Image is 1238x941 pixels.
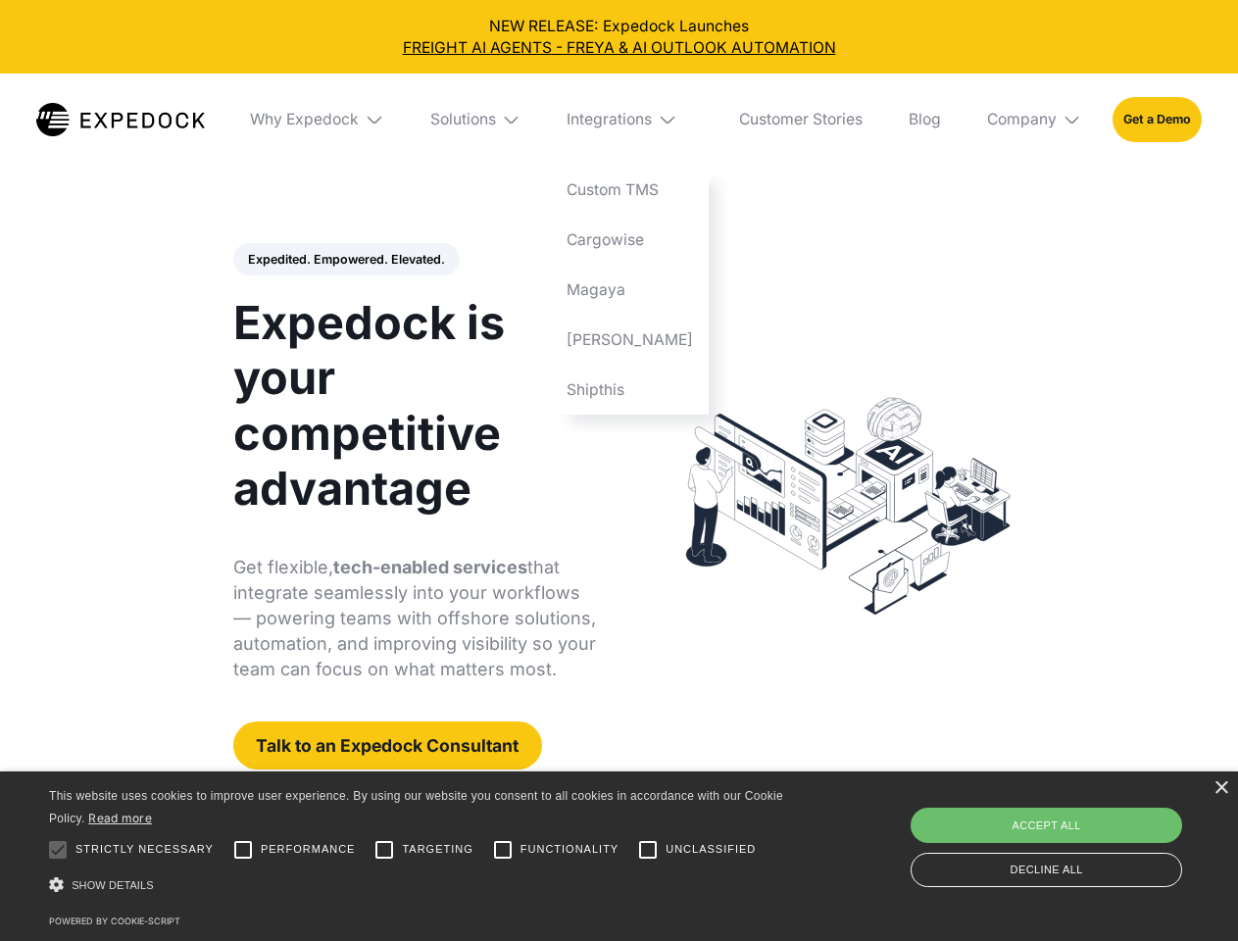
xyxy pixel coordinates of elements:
[893,74,956,166] a: Blog
[912,729,1238,941] iframe: Chat Widget
[75,841,214,858] span: Strictly necessary
[49,916,180,926] a: Powered by cookie-script
[233,721,542,769] a: Talk to an Expedock Consultant
[261,841,356,858] span: Performance
[723,74,877,166] a: Customer Stories
[552,166,709,216] a: Custom TMS
[1113,97,1202,141] a: Get a Demo
[250,110,359,129] div: Why Expedock
[88,811,152,825] a: Read more
[333,557,527,577] strong: tech-enabled services
[552,166,709,415] nav: Integrations
[49,872,790,899] div: Show details
[72,879,154,891] span: Show details
[552,265,709,315] a: Magaya
[552,216,709,266] a: Cargowise
[16,37,1223,59] a: FREIGHT AI AGENTS - FREYA & AI OUTLOOK AUTOMATION
[987,110,1057,129] div: Company
[520,841,619,858] span: Functionality
[402,841,472,858] span: Targeting
[49,789,783,825] span: This website uses cookies to improve user experience. By using our website you consent to all coo...
[552,74,709,166] div: Integrations
[16,16,1223,59] div: NEW RELEASE: Expedock Launches
[666,841,756,858] span: Unclassified
[971,74,1097,166] div: Company
[552,315,709,365] a: [PERSON_NAME]
[235,74,400,166] div: Why Expedock
[233,295,597,516] h1: Expedock is your competitive advantage
[552,365,709,415] a: Shipthis
[233,555,597,682] p: Get flexible, that integrate seamlessly into your workflows — powering teams with offshore soluti...
[415,74,536,166] div: Solutions
[567,110,652,129] div: Integrations
[430,110,496,129] div: Solutions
